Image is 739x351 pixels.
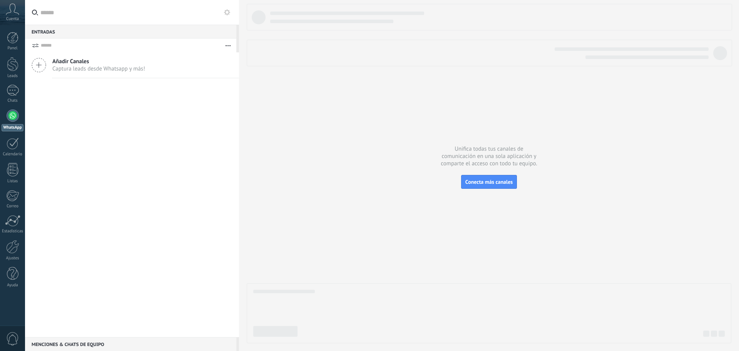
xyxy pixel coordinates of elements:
[2,124,23,131] div: WhatsApp
[2,283,24,288] div: Ayuda
[461,175,517,189] button: Conecta más canales
[6,17,19,22] span: Cuenta
[2,98,24,103] div: Chats
[2,152,24,157] div: Calendario
[2,179,24,184] div: Listas
[2,204,24,209] div: Correo
[2,229,24,234] div: Estadísticas
[52,58,145,65] span: Añadir Canales
[2,256,24,261] div: Ajustes
[2,74,24,79] div: Leads
[25,337,236,351] div: Menciones & Chats de equipo
[52,65,145,72] span: Captura leads desde Whatsapp y más!
[465,178,513,185] span: Conecta más canales
[25,25,236,39] div: Entradas
[2,46,24,51] div: Panel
